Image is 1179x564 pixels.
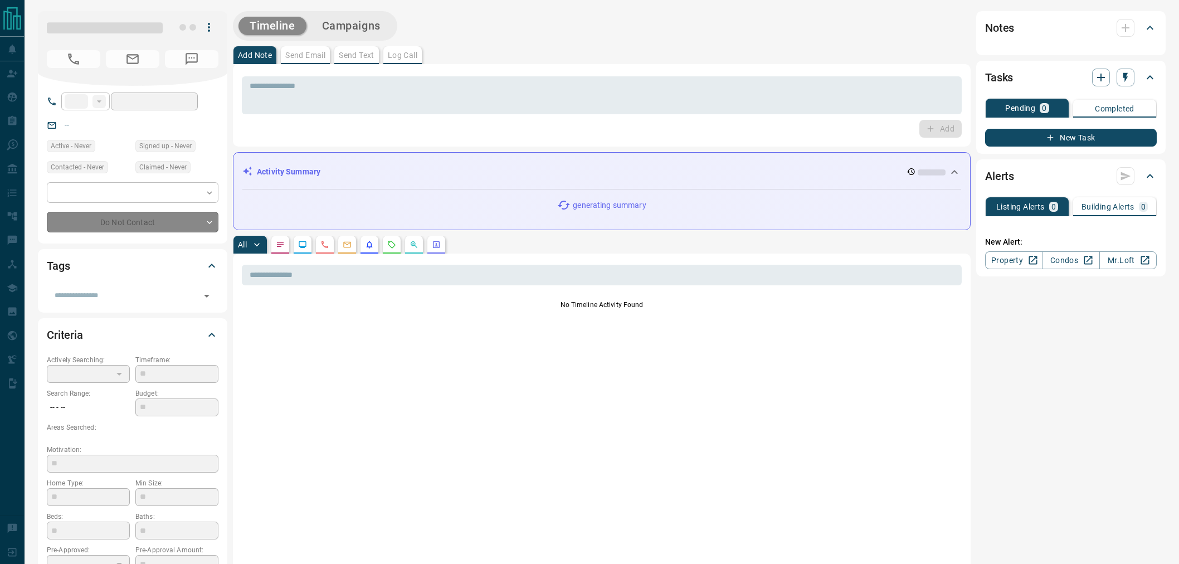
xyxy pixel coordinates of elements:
[238,241,247,249] p: All
[51,162,104,173] span: Contacted - Never
[1095,105,1134,113] p: Completed
[985,129,1157,147] button: New Task
[311,17,392,35] button: Campaigns
[343,240,352,249] svg: Emails
[135,512,218,522] p: Baths:
[985,163,1157,189] div: Alerts
[1042,104,1046,112] p: 0
[1051,203,1056,211] p: 0
[432,240,441,249] svg: Agent Actions
[985,236,1157,248] p: New Alert:
[242,300,962,310] p: No Timeline Activity Found
[139,140,192,152] span: Signed up - Never
[985,69,1013,86] h2: Tasks
[1042,251,1099,269] a: Condos
[410,240,418,249] svg: Opportunities
[238,17,306,35] button: Timeline
[1141,203,1146,211] p: 0
[47,322,218,348] div: Criteria
[47,445,218,455] p: Motivation:
[47,252,218,279] div: Tags
[199,288,215,304] button: Open
[298,240,307,249] svg: Lead Browsing Activity
[387,240,396,249] svg: Requests
[165,50,218,68] span: No Number
[320,240,329,249] svg: Calls
[135,478,218,488] p: Min Size:
[1005,104,1035,112] p: Pending
[996,203,1045,211] p: Listing Alerts
[47,512,130,522] p: Beds:
[238,51,272,59] p: Add Note
[47,50,100,68] span: No Number
[135,388,218,398] p: Budget:
[47,478,130,488] p: Home Type:
[985,14,1157,41] div: Notes
[985,64,1157,91] div: Tasks
[985,167,1014,185] h2: Alerts
[257,166,320,178] p: Activity Summary
[365,240,374,249] svg: Listing Alerts
[47,257,70,275] h2: Tags
[51,140,91,152] span: Active - Never
[47,326,83,344] h2: Criteria
[65,120,69,129] a: --
[139,162,187,173] span: Claimed - Never
[985,19,1014,37] h2: Notes
[135,545,218,555] p: Pre-Approval Amount:
[47,212,218,232] div: Do Not Contact
[1099,251,1157,269] a: Mr.Loft
[276,240,285,249] svg: Notes
[47,355,130,365] p: Actively Searching:
[242,162,961,182] div: Activity Summary
[106,50,159,68] span: No Email
[47,388,130,398] p: Search Range:
[1081,203,1134,211] p: Building Alerts
[135,355,218,365] p: Timeframe:
[47,398,130,417] p: -- - --
[573,200,646,211] p: generating summary
[47,422,218,432] p: Areas Searched:
[47,545,130,555] p: Pre-Approved:
[985,251,1042,269] a: Property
